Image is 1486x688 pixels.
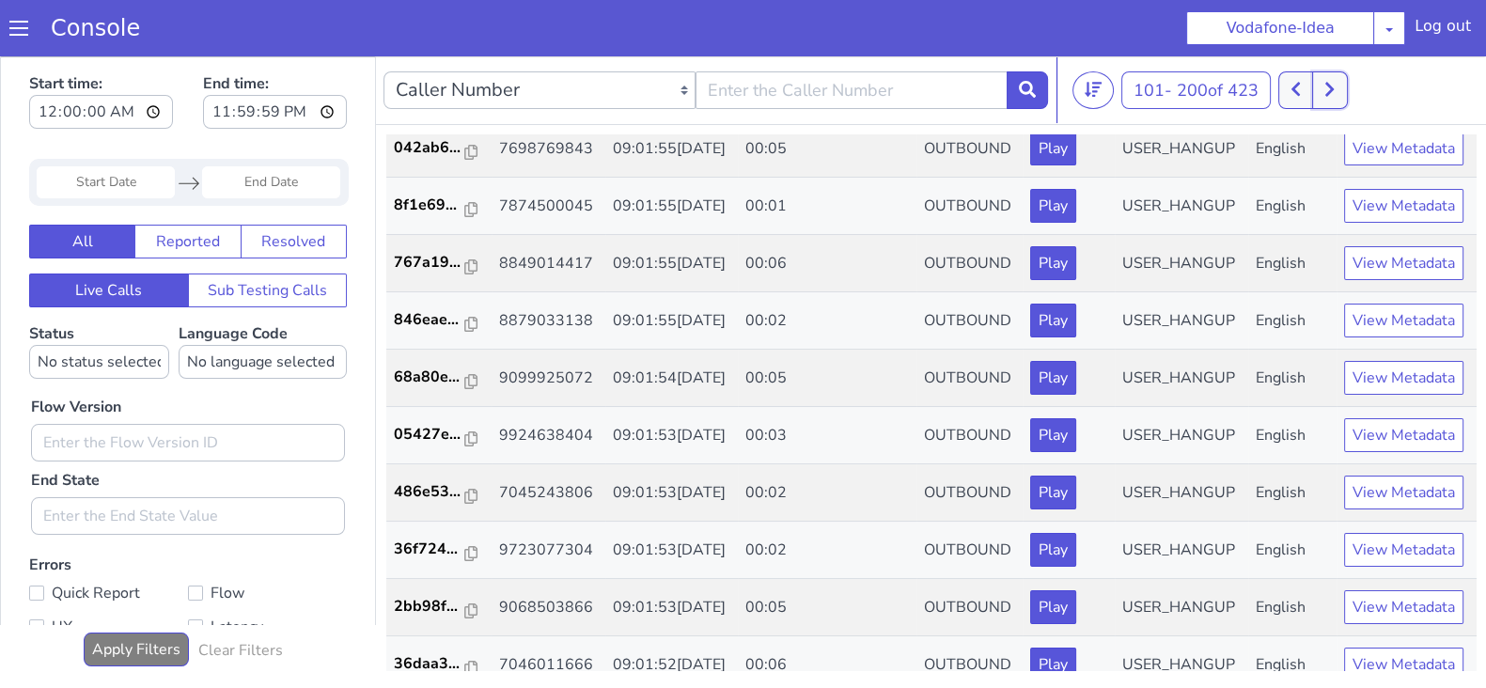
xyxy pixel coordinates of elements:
p: 846eae... [394,252,465,274]
td: English [1248,179,1337,236]
td: 9068503866 [492,523,605,580]
td: 00:05 [738,64,916,121]
label: Flow Version [31,339,121,362]
button: View Metadata [1344,591,1463,625]
a: 042ab6... [394,80,484,102]
label: Language Code [179,267,347,322]
td: 09:01:53[DATE] [605,351,739,408]
button: Play [1030,305,1076,338]
td: 9099925072 [492,293,605,351]
p: 486e53... [394,424,465,446]
td: 7874500045 [492,121,605,179]
td: 00:05 [738,523,916,580]
td: English [1248,465,1337,523]
td: English [1248,523,1337,580]
td: USER_HANGUP [1115,236,1248,293]
button: View Metadata [1344,362,1463,396]
button: View Metadata [1344,190,1463,224]
p: 2bb98f... [394,539,465,561]
button: View Metadata [1344,75,1463,109]
td: 00:03 [738,351,916,408]
button: Apply Filters [84,576,189,610]
button: 101- 200of 423 [1121,15,1271,53]
td: 9723077304 [492,465,605,523]
td: 7046011666 [492,580,605,637]
label: Status [29,267,169,322]
button: Reported [134,168,241,202]
button: Play [1030,534,1076,568]
label: End time: [203,10,347,78]
button: View Metadata [1344,247,1463,281]
td: OUTBOUND [916,580,1024,637]
td: OUTBOUND [916,236,1024,293]
input: End time: [203,39,347,72]
td: 09:01:54[DATE] [605,293,739,351]
td: 09:01:55[DATE] [605,179,739,236]
a: 68a80e... [394,309,484,332]
div: Log out [1415,15,1471,45]
td: English [1248,580,1337,637]
td: 00:06 [738,580,916,637]
td: OUTBOUND [916,523,1024,580]
td: OUTBOUND [916,408,1024,465]
button: Play [1030,190,1076,224]
a: 36daa3... [394,596,484,618]
button: Play [1030,362,1076,396]
td: OUTBOUND [916,64,1024,121]
td: 09:01:53[DATE] [605,465,739,523]
td: English [1248,351,1337,408]
td: OUTBOUND [916,121,1024,179]
td: OUTBOUND [916,465,1024,523]
button: View Metadata [1344,477,1463,510]
button: View Metadata [1344,419,1463,453]
select: Status [29,289,169,322]
label: End State [31,413,100,435]
td: 00:01 [738,121,916,179]
button: Play [1030,419,1076,453]
button: Play [1030,75,1076,109]
button: All [29,168,135,202]
td: USER_HANGUP [1115,293,1248,351]
input: Enter the Flow Version ID [31,367,345,405]
td: USER_HANGUP [1115,580,1248,637]
label: Latency [188,557,347,584]
a: 36f724... [394,481,484,504]
a: 846eae... [394,252,484,274]
td: 09:01:52[DATE] [605,580,739,637]
td: English [1248,121,1337,179]
td: English [1248,64,1337,121]
button: Play [1030,477,1076,510]
span: 200 of 423 [1177,23,1259,45]
select: Language Code [179,289,347,322]
button: Live Calls [29,217,189,251]
p: 36daa3... [394,596,465,618]
td: English [1248,236,1337,293]
td: USER_HANGUP [1115,523,1248,580]
a: 8f1e69... [394,137,484,160]
p: 8f1e69... [394,137,465,160]
h6: Clear Filters [198,586,283,603]
td: OUTBOUND [916,293,1024,351]
td: English [1248,293,1337,351]
td: USER_HANGUP [1115,408,1248,465]
td: 9924638404 [492,351,605,408]
p: 042ab6... [394,80,465,102]
button: View Metadata [1344,133,1463,166]
a: 486e53... [394,424,484,446]
td: 00:05 [738,293,916,351]
button: Play [1030,133,1076,166]
input: End Date [202,110,340,142]
input: Enter the End State Value [31,441,345,478]
label: Quick Report [29,524,188,550]
button: View Metadata [1344,534,1463,568]
a: Console [28,15,163,41]
td: 09:01:55[DATE] [605,121,739,179]
td: 09:01:55[DATE] [605,236,739,293]
td: 00:02 [738,236,916,293]
label: Flow [188,524,347,550]
td: 09:01:55[DATE] [605,64,739,121]
td: 09:01:53[DATE] [605,408,739,465]
label: Start time: [29,10,173,78]
td: English [1248,408,1337,465]
label: UX [29,557,188,584]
